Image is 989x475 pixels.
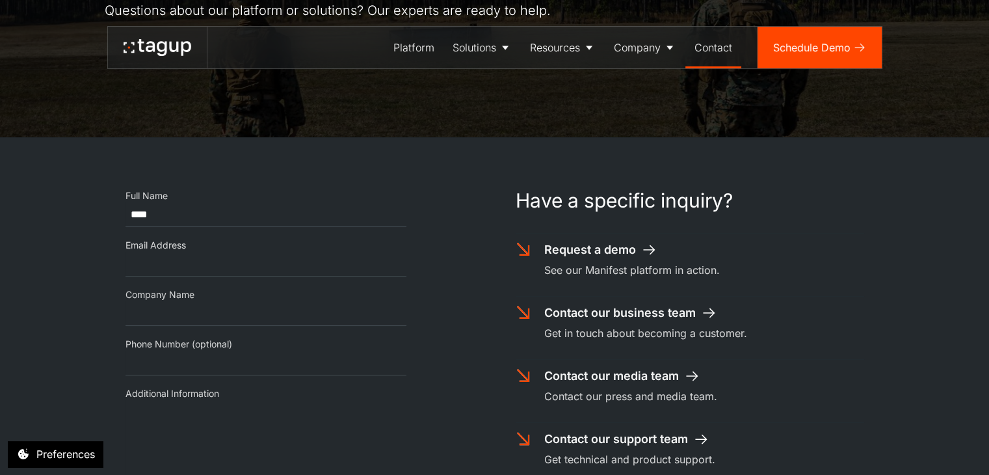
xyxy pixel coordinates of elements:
[125,387,406,400] div: Additional Information
[544,368,700,385] a: Contact our media team
[614,40,661,55] div: Company
[443,27,521,68] a: Solutions
[530,40,580,55] div: Resources
[453,40,496,55] div: Solutions
[544,452,715,467] div: Get technical and product support.
[544,305,696,321] div: Contact our business team
[544,368,679,385] div: Contact our media team
[544,241,657,258] a: Request a demo
[544,262,720,278] div: See our Manifest platform in action.
[384,27,443,68] a: Platform
[393,40,434,55] div: Platform
[125,189,406,202] div: Full Name
[36,446,95,462] div: Preferences
[544,388,717,404] div: Contact our press and media team.
[605,27,685,68] a: Company
[125,288,406,301] div: Company Name
[516,189,864,212] h1: Have a specific inquiry?
[694,40,732,55] div: Contact
[544,325,747,341] div: Get in touch about becoming a customer.
[758,27,882,68] a: Schedule Demo
[544,241,636,258] div: Request a demo
[544,431,688,448] div: Contact our support team
[773,40,851,55] div: Schedule Demo
[125,239,406,252] div: Email Address
[521,27,605,68] a: Resources
[685,27,741,68] a: Contact
[544,431,709,448] a: Contact our support team
[544,305,717,321] a: Contact our business team
[125,338,406,351] div: Phone Number (optional)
